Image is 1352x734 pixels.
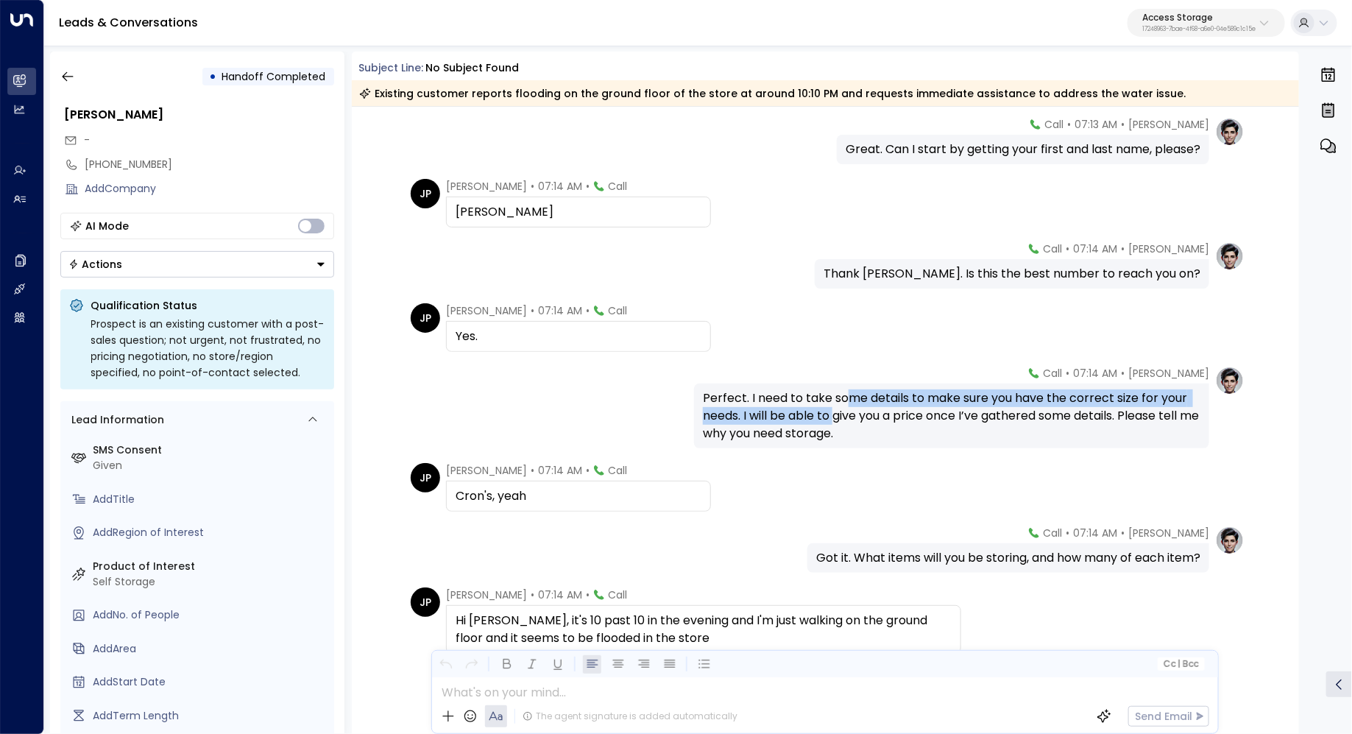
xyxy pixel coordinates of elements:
span: • [531,463,534,478]
span: [PERSON_NAME] [1128,117,1209,132]
div: JP [411,303,440,333]
label: Product of Interest [93,559,328,574]
span: [PERSON_NAME] [1128,366,1209,381]
label: SMS Consent [93,442,328,458]
div: • [210,63,217,90]
button: Access Storage17248963-7bae-4f68-a6e0-04e589c1c15e [1128,9,1285,37]
span: Subject Line: [359,60,424,75]
div: AI Mode [86,219,130,233]
span: 07:14 AM [1073,526,1117,540]
p: Qualification Status [91,298,325,313]
a: Leads & Conversations [59,14,198,31]
span: [PERSON_NAME] [1128,241,1209,256]
span: Handoff Completed [222,69,326,84]
img: profile-logo.png [1215,366,1245,395]
span: • [586,463,590,478]
span: [PERSON_NAME] [446,179,527,194]
span: 07:14 AM [538,463,582,478]
span: 07:14 AM [1073,366,1117,381]
div: Given [93,458,328,473]
div: AddStart Date [93,674,328,690]
span: Call [1043,366,1062,381]
div: JP [411,587,440,617]
span: Call [608,179,627,194]
span: • [1121,241,1125,256]
button: Undo [436,655,455,674]
div: Great. Can I start by getting your first and last name, please? [846,141,1200,158]
img: profile-logo.png [1215,526,1245,555]
span: | [1178,659,1181,669]
span: • [1067,117,1071,132]
img: profile-logo.png [1215,117,1245,147]
div: AddTitle [93,492,328,507]
span: • [586,179,590,194]
div: No subject found [425,60,519,76]
div: Yes. [456,328,701,345]
span: • [1121,117,1125,132]
p: Access Storage [1142,13,1256,22]
span: 07:14 AM [538,587,582,602]
div: Got it. What items will you be storing, and how many of each item? [816,549,1200,567]
button: Cc|Bcc [1158,657,1205,671]
span: • [586,303,590,318]
span: Call [1043,241,1062,256]
div: [PERSON_NAME] [456,203,701,221]
span: Call [1043,526,1062,540]
p: 17248963-7bae-4f68-a6e0-04e589c1c15e [1142,27,1256,32]
span: Cc Bcc [1164,659,1199,669]
span: - [85,133,91,147]
div: AddCompany [85,181,334,197]
div: AddRegion of Interest [93,525,328,540]
span: 07:14 AM [538,179,582,194]
span: [PERSON_NAME] [446,587,527,602]
div: Button group with a nested menu [60,251,334,278]
div: Thank [PERSON_NAME]. Is this the best number to reach you on? [824,265,1200,283]
span: Call [608,463,627,478]
div: [PHONE_NUMBER] [85,157,334,172]
span: 07:14 AM [1073,241,1117,256]
span: 07:13 AM [1075,117,1117,132]
div: AddArea [93,641,328,657]
div: The agent signature is added automatically [523,710,737,723]
span: • [531,587,534,602]
span: [PERSON_NAME] [446,303,527,318]
span: • [531,179,534,194]
span: • [586,587,590,602]
div: JP [411,463,440,493]
button: Redo [462,655,481,674]
div: Lead Information [67,412,165,428]
div: AddTerm Length [93,708,328,724]
button: Actions [60,251,334,278]
div: Actions [68,258,123,271]
span: Call [608,303,627,318]
span: • [1066,526,1069,540]
span: 07:14 AM [538,303,582,318]
span: Call [1044,117,1063,132]
span: • [1121,526,1125,540]
span: [PERSON_NAME] [1128,526,1209,540]
span: • [531,303,534,318]
div: Existing customer reports flooding on the ground floor of the store at around 10:10 PM and reques... [359,86,1186,101]
div: AddNo. of People [93,607,328,623]
div: Prospect is an existing customer with a post-sales question; not urgent, not frustrated, no prici... [91,316,325,381]
div: Hi [PERSON_NAME], it's 10 past 10 in the evening and I'm just walking on the ground floor and it ... [456,612,952,647]
span: • [1121,366,1125,381]
img: profile-logo.png [1215,241,1245,271]
div: JP [411,179,440,208]
div: Perfect. I need to take some details to make sure you have the correct size for your needs. I wil... [703,389,1200,442]
span: Call [608,587,627,602]
span: • [1066,366,1069,381]
span: • [1066,241,1069,256]
div: Self Storage [93,574,328,590]
span: [PERSON_NAME] [446,463,527,478]
div: Cron's, yeah [456,487,701,505]
div: [PERSON_NAME] [65,106,334,124]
